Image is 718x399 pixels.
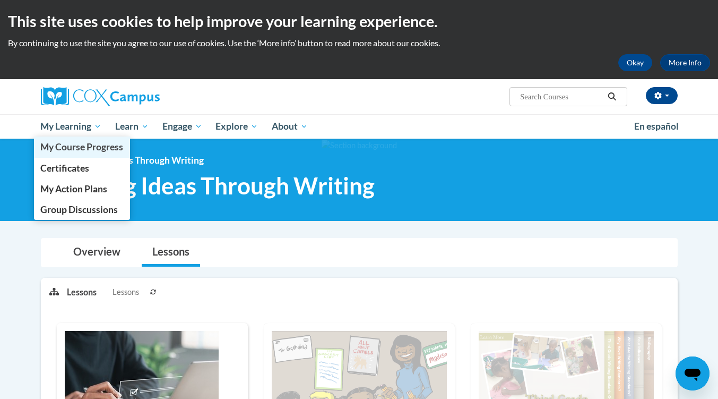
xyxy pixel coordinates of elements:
span: About [272,120,308,133]
p: Lessons [67,286,97,298]
span: Explore [215,120,258,133]
a: Lessons [142,239,200,267]
iframe: Button to launch messaging window [676,356,710,390]
span: Lessons [113,286,139,298]
a: My Course Progress [34,137,131,157]
button: Account Settings [646,87,678,104]
span: My Learning [40,120,101,133]
a: More Info [660,54,710,71]
a: Learn [108,114,155,139]
span: Engage [162,120,202,133]
a: Cox Campus [41,87,243,106]
a: About [265,114,315,139]
button: Search [604,90,620,103]
img: Cox Campus [41,87,160,106]
div: Main menu [25,114,694,139]
a: En español [627,115,686,138]
a: My Action Plans [34,179,131,199]
a: My Learning [34,114,109,139]
span: Sharing Ideas Through Writing [57,172,375,200]
a: Group Discussions [34,199,131,220]
h2: This site uses cookies to help improve your learning experience. [8,11,710,32]
input: Search Courses [519,90,604,103]
button: Okay [618,54,652,71]
span: My Course Progress [40,141,123,152]
a: Overview [63,239,131,267]
a: Explore [209,114,265,139]
span: Group Discussions [40,204,118,215]
span: My Action Plans [40,183,107,194]
p: By continuing to use the site you agree to our use of cookies. Use the ‘More info’ button to read... [8,37,710,49]
span: Learn [115,120,149,133]
span: En español [634,121,679,132]
span: Sharing Ideas Through Writing [78,155,204,166]
img: Section background [322,140,397,151]
a: Certificates [34,158,131,179]
a: Engage [155,114,209,139]
span: Certificates [40,163,89,174]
